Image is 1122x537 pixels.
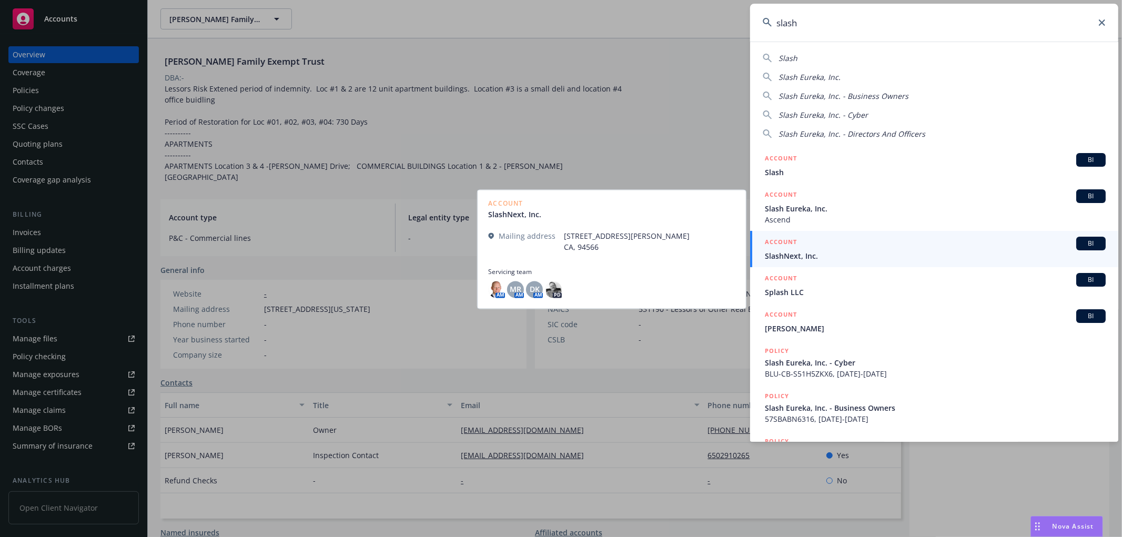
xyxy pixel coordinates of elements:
[765,250,1106,261] span: SlashNext, Inc.
[750,303,1118,340] a: ACCOUNTBI[PERSON_NAME]
[765,323,1106,334] span: [PERSON_NAME]
[779,53,797,63] span: Slash
[765,402,1106,413] span: Slash Eureka, Inc. - Business Owners
[779,129,925,139] span: Slash Eureka, Inc. - Directors And Officers
[765,214,1106,225] span: Ascend
[765,357,1106,368] span: Slash Eureka, Inc. - Cyber
[1030,516,1103,537] button: Nova Assist
[750,430,1118,475] a: POLICY
[1053,522,1094,531] span: Nova Assist
[765,287,1106,298] span: Splash LLC
[1080,155,1101,165] span: BI
[765,436,789,447] h5: POLICY
[750,147,1118,184] a: ACCOUNTBISlash
[765,189,797,202] h5: ACCOUNT
[1080,311,1101,321] span: BI
[765,237,797,249] h5: ACCOUNT
[765,167,1106,178] span: Slash
[765,153,797,166] h5: ACCOUNT
[765,368,1106,379] span: BLU-CB-S51H5ZKX6, [DATE]-[DATE]
[765,391,789,401] h5: POLICY
[779,110,868,120] span: Slash Eureka, Inc. - Cyber
[765,273,797,286] h5: ACCOUNT
[765,413,1106,424] span: 57SBABN6316, [DATE]-[DATE]
[750,340,1118,385] a: POLICYSlash Eureka, Inc. - CyberBLU-CB-S51H5ZKX6, [DATE]-[DATE]
[765,203,1106,214] span: Slash Eureka, Inc.
[779,72,841,82] span: Slash Eureka, Inc.
[750,184,1118,231] a: ACCOUNTBISlash Eureka, Inc.Ascend
[765,346,789,356] h5: POLICY
[750,4,1118,42] input: Search...
[1080,191,1101,201] span: BI
[750,231,1118,267] a: ACCOUNTBISlashNext, Inc.
[750,267,1118,303] a: ACCOUNTBISplash LLC
[765,309,797,322] h5: ACCOUNT
[779,91,908,101] span: Slash Eureka, Inc. - Business Owners
[1031,516,1044,536] div: Drag to move
[750,385,1118,430] a: POLICYSlash Eureka, Inc. - Business Owners57SBABN6316, [DATE]-[DATE]
[1080,239,1101,248] span: BI
[1080,275,1101,285] span: BI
